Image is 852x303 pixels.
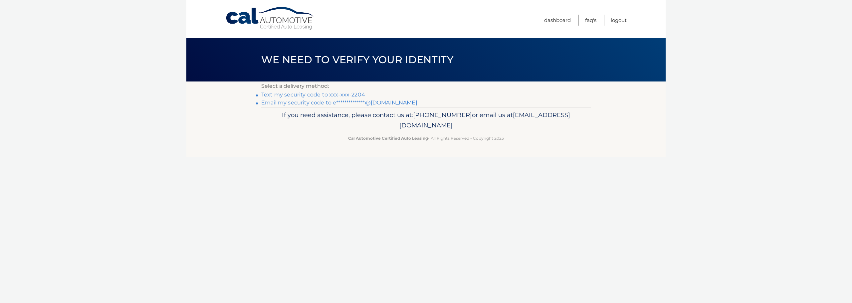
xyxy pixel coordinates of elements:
[225,7,315,30] a: Cal Automotive
[585,15,596,26] a: FAQ's
[544,15,571,26] a: Dashboard
[611,15,627,26] a: Logout
[348,136,428,141] strong: Cal Automotive Certified Auto Leasing
[266,135,586,142] p: - All Rights Reserved - Copyright 2025
[413,111,472,119] span: [PHONE_NUMBER]
[266,110,586,131] p: If you need assistance, please contact us at: or email us at
[261,91,365,98] a: Text my security code to xxx-xxx-2204
[261,54,453,66] span: We need to verify your identity
[261,81,591,91] p: Select a delivery method:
